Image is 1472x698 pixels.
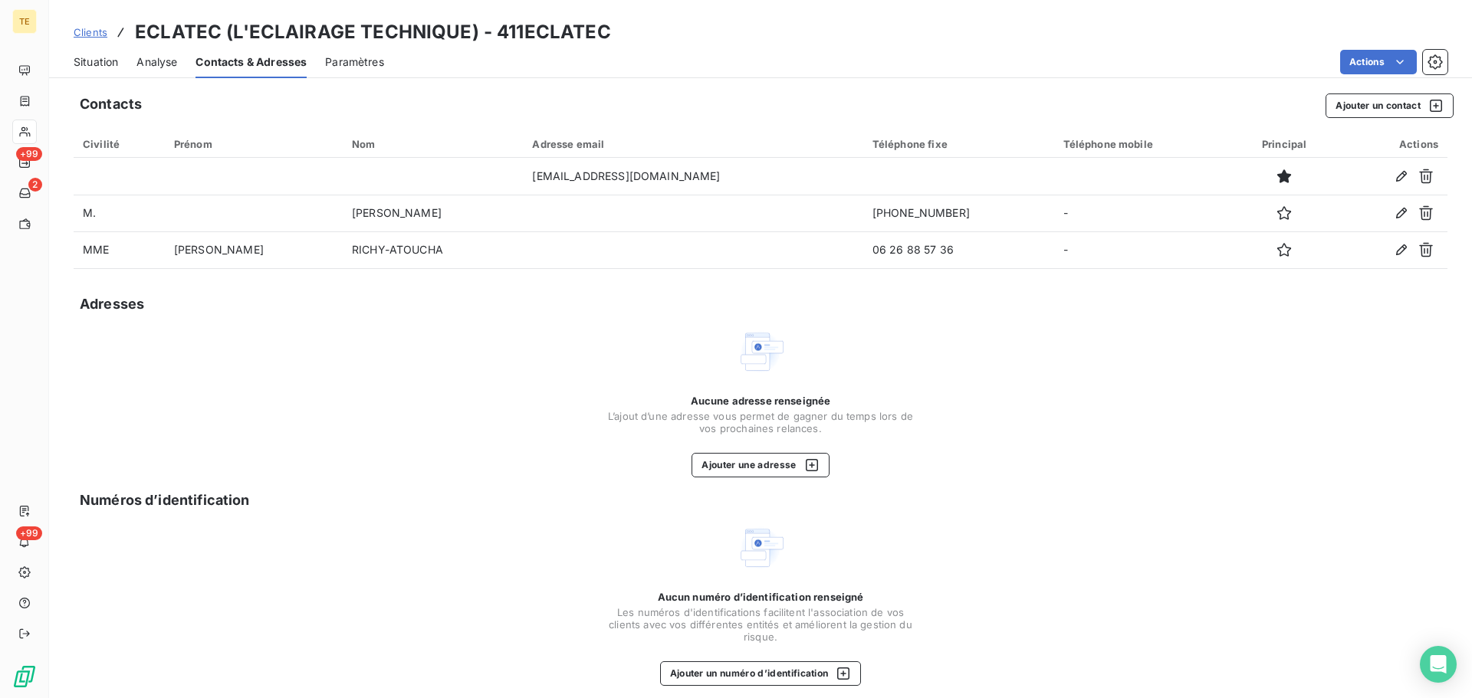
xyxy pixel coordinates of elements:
[136,54,177,70] span: Analyse
[135,18,611,46] h3: ECLATEC (L'ECLAIRAGE TECHNIQUE) - 411ECLATEC
[863,195,1054,231] td: [PHONE_NUMBER]
[325,54,384,70] span: Paramètres
[16,147,42,161] span: +99
[658,591,864,603] span: Aucun numéro d’identification renseigné
[691,395,831,407] span: Aucune adresse renseignée
[1054,231,1233,268] td: -
[352,138,514,150] div: Nom
[1326,93,1454,118] button: Ajouter un contact
[532,138,853,150] div: Adresse email
[736,523,785,572] img: Empty state
[174,138,333,150] div: Prénom
[523,158,863,195] td: [EMAIL_ADDRESS][DOMAIN_NAME]
[80,490,250,511] h5: Numéros d’identification
[736,327,785,376] img: Empty state
[1054,195,1233,231] td: -
[872,138,1045,150] div: Téléphone fixe
[1345,138,1438,150] div: Actions
[74,25,107,40] a: Clients
[195,54,307,70] span: Contacts & Adresses
[343,195,523,231] td: [PERSON_NAME]
[607,606,914,643] span: Les numéros d'identifications facilitent l'association de vos clients avec vos différentes entité...
[165,231,343,268] td: [PERSON_NAME]
[28,178,42,192] span: 2
[12,9,37,34] div: TE
[1063,138,1224,150] div: Téléphone mobile
[863,231,1054,268] td: 06 26 88 57 36
[16,526,42,540] span: +99
[74,54,118,70] span: Situation
[1241,138,1327,150] div: Principal
[1340,50,1417,74] button: Actions
[12,664,37,689] img: Logo LeanPay
[83,138,156,150] div: Civilité
[74,195,165,231] td: M.
[607,410,914,434] span: L’ajout d’une adresse vous permet de gagner du temps lors de vos prochaines relances.
[1420,646,1457,683] div: Open Intercom Messenger
[660,661,862,686] button: Ajouter un numéro d’identification
[80,293,144,315] h5: Adresses
[80,93,142,115] h5: Contacts
[343,231,523,268] td: RICHY-ATOUCHA
[74,231,165,268] td: MME
[74,26,107,38] span: Clients
[692,453,829,477] button: Ajouter une adresse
